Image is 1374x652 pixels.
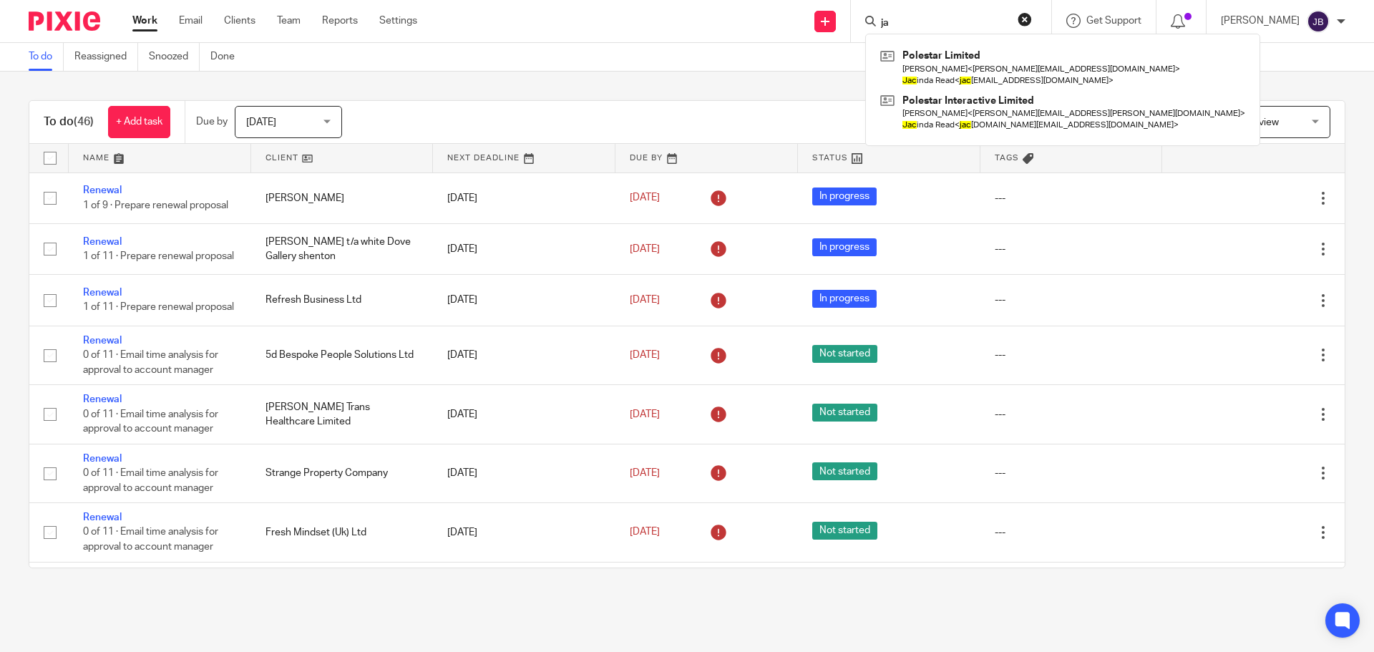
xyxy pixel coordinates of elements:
td: [DATE] [433,223,615,274]
span: Not started [812,462,877,480]
td: [DATE] [433,444,615,502]
div: --- [995,525,1149,540]
span: [DATE] [246,117,276,127]
td: [DATE] [433,275,615,326]
td: [PERSON_NAME] [251,172,434,223]
span: [DATE] [630,527,660,537]
td: [PERSON_NAME] t/a white Dove Gallery shenton [251,223,434,274]
a: Work [132,14,157,28]
span: (46) [74,116,94,127]
a: Settings [379,14,417,28]
span: 0 of 11 · Email time analysis for approval to account manager [83,409,218,434]
a: Renewal [83,185,122,195]
span: [DATE] [630,193,660,203]
div: --- [995,466,1149,480]
button: Clear [1018,12,1032,26]
span: 0 of 11 · Email time analysis for approval to account manager [83,350,218,375]
span: 0 of 11 · Email time analysis for approval to account manager [83,527,218,553]
a: Team [277,14,301,28]
td: [DATE] [433,503,615,562]
a: Reports [322,14,358,28]
a: Snoozed [149,43,200,71]
a: Clients [224,14,255,28]
a: Renewal [83,237,122,247]
span: Get Support [1086,16,1141,26]
div: --- [995,348,1149,362]
span: [DATE] [630,244,660,254]
a: Done [210,43,245,71]
td: [DATE] [433,326,615,384]
a: Reassigned [74,43,138,71]
span: 1 of 11 · Prepare renewal proposal [83,303,234,313]
span: In progress [812,290,877,308]
a: + Add task [108,106,170,138]
div: --- [995,293,1149,307]
img: svg%3E [1307,10,1330,33]
span: [DATE] [630,295,660,305]
p: Due by [196,115,228,129]
span: 1 of 11 · Prepare renewal proposal [83,251,234,261]
td: The F Word Ltd [251,562,434,621]
a: Renewal [83,512,122,522]
span: [DATE] [630,468,660,478]
td: Fresh Mindset (Uk) Ltd [251,503,434,562]
td: [PERSON_NAME] Trans Healthcare Limited [251,385,434,444]
span: [DATE] [630,350,660,360]
a: Renewal [83,336,122,346]
a: Email [179,14,203,28]
div: --- [995,191,1149,205]
span: Not started [812,404,877,422]
h1: To do [44,115,94,130]
span: Not started [812,522,877,540]
td: 5d Bespoke People Solutions Ltd [251,326,434,384]
span: [DATE] [630,409,660,419]
div: --- [995,242,1149,256]
a: To do [29,43,64,71]
p: [PERSON_NAME] [1221,14,1300,28]
span: Not started [812,345,877,363]
td: Strange Property Company [251,444,434,502]
img: Pixie [29,11,100,31]
a: Renewal [83,454,122,464]
span: 1 of 9 · Prepare renewal proposal [83,200,228,210]
a: Renewal [83,288,122,298]
td: [DATE] [433,562,615,621]
td: [DATE] [433,172,615,223]
input: Search [880,17,1008,30]
span: In progress [812,238,877,256]
a: Renewal [83,394,122,404]
span: In progress [812,188,877,205]
span: Tags [995,154,1019,162]
span: 0 of 11 · Email time analysis for approval to account manager [83,468,218,493]
td: Refresh Business Ltd [251,275,434,326]
td: [DATE] [433,385,615,444]
div: --- [995,407,1149,422]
